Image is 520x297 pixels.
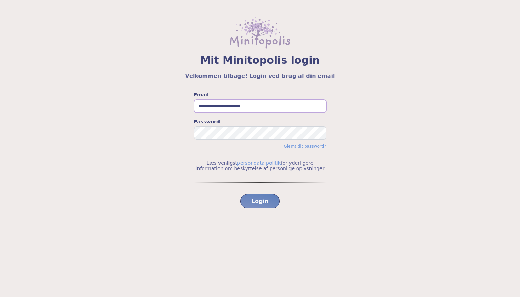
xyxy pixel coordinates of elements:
[194,91,326,98] label: Email
[237,160,281,166] a: persondata politik
[194,160,326,171] p: Læs venligst for yderligere information om beskyttelse af personlige oplysninger
[17,72,503,80] h5: Velkommen tilbage! Login ved brug af din email
[240,194,280,208] button: Login
[17,54,503,66] span: Mit Minitopolis login
[284,144,326,149] a: Glemt dit password?
[252,197,269,205] span: Login
[194,118,326,125] label: Password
